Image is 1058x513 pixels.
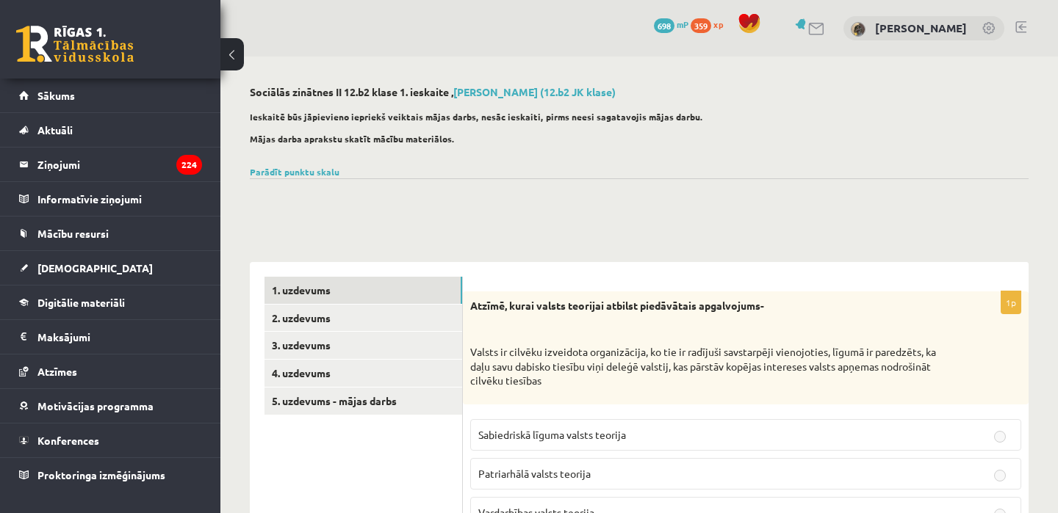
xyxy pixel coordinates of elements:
legend: Ziņojumi [37,148,202,181]
span: Sākums [37,89,75,102]
a: 1. uzdevums [264,277,462,304]
legend: Maksājumi [37,320,202,354]
span: mP [677,18,688,30]
span: [DEMOGRAPHIC_DATA] [37,261,153,274]
p: 1p [1001,291,1021,314]
strong: Atzīmē, kurai valsts teorijai atbilst piedāvātais apgalvojums- [470,299,764,312]
a: Aktuāli [19,113,202,147]
a: Maksājumi [19,320,202,354]
a: [PERSON_NAME] (12.b2 JK klase) [453,85,616,98]
h2: Sociālās zinātnes II 12.b2 klase 1. ieskaite , [250,86,1029,98]
input: Sabiedriskā līguma valsts teorija [994,431,1006,443]
a: Informatīvie ziņojumi [19,182,202,216]
legend: Informatīvie ziņojumi [37,182,202,216]
a: Parādīt punktu skalu [250,166,339,178]
span: Konferences [37,434,99,447]
img: Sofija Maštalere [851,22,866,37]
a: Sākums [19,79,202,112]
span: 698 [654,18,674,33]
span: xp [713,18,723,30]
a: [PERSON_NAME] [875,21,967,35]
a: 2. uzdevums [264,305,462,332]
span: Digitālie materiāli [37,296,125,309]
span: Proktoringa izmēģinājums [37,468,165,481]
i: 224 [176,155,202,175]
strong: Ieskaitē būs jāpievieno iepriekš veiktais mājas darbs, nesāc ieskaiti, pirms neesi sagatavojis mā... [250,111,703,123]
a: Ziņojumi224 [19,148,202,181]
a: Rīgas 1. Tālmācības vidusskola [16,26,134,62]
a: 698 mP [654,18,688,30]
span: Patriarhālā valsts teorija [478,467,591,480]
a: Mācību resursi [19,217,202,250]
span: Aktuāli [37,123,73,137]
strong: Mājas darba aprakstu skatīt mācību materiālos. [250,133,455,145]
a: Proktoringa izmēģinājums [19,458,202,492]
span: Sabiedriskā līguma valsts teorija [478,428,626,441]
a: Motivācijas programma [19,389,202,423]
span: Motivācijas programma [37,399,154,412]
a: 359 xp [691,18,730,30]
a: Atzīmes [19,354,202,388]
span: Atzīmes [37,365,77,378]
p: Valsts ir cilvēku izveidota organizācija, ko tie ir radījuši savstarpēji vienojoties, līgumā ir p... [470,345,948,388]
input: Patriarhālā valsts teorija [994,470,1006,481]
a: Digitālie materiāli [19,285,202,319]
a: 3. uzdevums [264,332,462,359]
span: 359 [691,18,711,33]
span: Mācību resursi [37,227,109,240]
a: 4. uzdevums [264,360,462,387]
a: [DEMOGRAPHIC_DATA] [19,251,202,285]
a: Konferences [19,423,202,457]
a: 5. uzdevums - mājas darbs [264,388,462,415]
